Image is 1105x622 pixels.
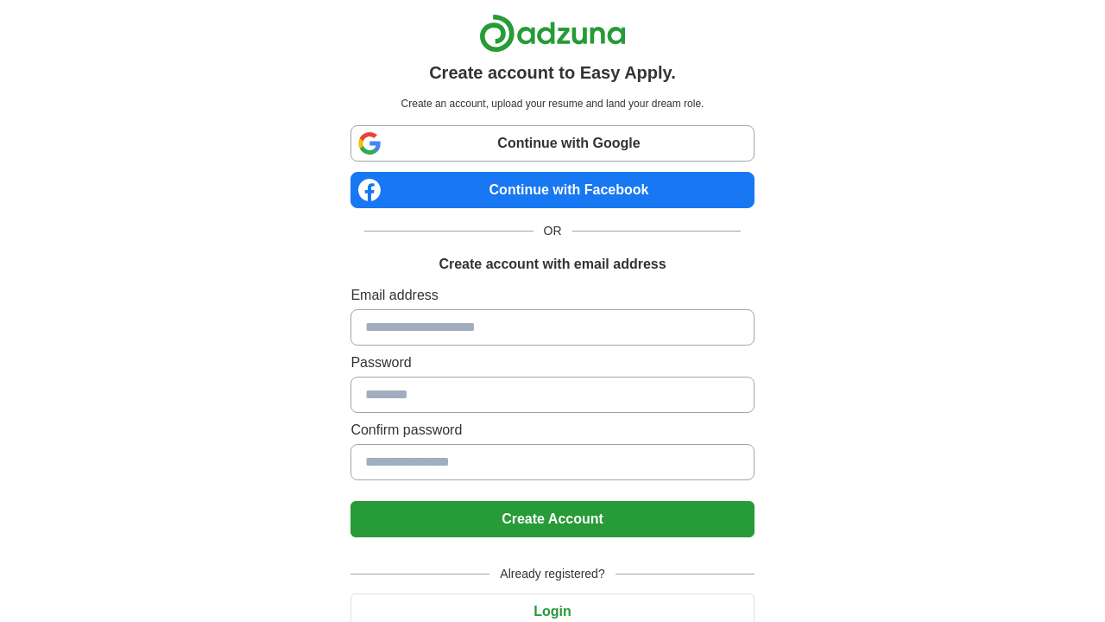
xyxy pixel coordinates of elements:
[350,285,754,306] label: Email address
[429,60,676,86] h1: Create account to Easy Apply.
[489,565,615,583] span: Already registered?
[350,125,754,162] a: Continue with Google
[439,254,666,275] h1: Create account with email address
[350,604,754,619] a: Login
[479,14,626,53] img: Adzuna logo
[350,501,754,537] button: Create Account
[534,222,572,240] span: OR
[350,420,754,441] label: Confirm password
[350,352,754,373] label: Password
[354,96,750,111] p: Create an account, upload your resume and land your dream role.
[350,172,754,208] a: Continue with Facebook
